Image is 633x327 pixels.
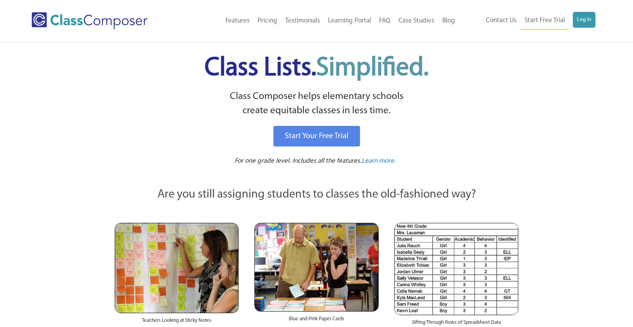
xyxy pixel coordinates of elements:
[254,223,378,311] img: Blue and Pink Paper Cards
[115,223,239,313] img: Teachers Looking at Sticky Notes
[573,12,595,28] a: Log In
[32,12,148,29] img: Class Composer
[235,158,362,164] span: For one grade level. Includes all the features.
[114,89,519,118] p: Class Composer helps elementary schools create equitable classes in less time.
[285,132,349,140] span: Start Your Free Trial
[254,12,281,30] a: Pricing
[362,156,396,166] a: Learn more.
[115,186,518,203] p: Are you still assigning students to classes the old-fashioned way?
[273,126,360,146] a: Start Your Free Trial
[521,12,569,30] a: Start Free Trial
[482,12,521,29] a: Contact Us
[281,12,324,30] a: Testimonials
[362,158,396,164] span: Learn more.
[394,223,518,315] img: Spreadsheets
[459,12,595,30] nav: Header Menu
[180,12,459,30] nav: Header Menu
[394,12,438,30] a: Case Studies
[205,55,428,81] span: Class Lists.
[324,12,375,30] a: Learning Portal
[316,55,428,81] span: Simplified.
[222,12,254,30] a: Features
[438,12,459,30] a: Blog
[375,12,394,30] a: FAQ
